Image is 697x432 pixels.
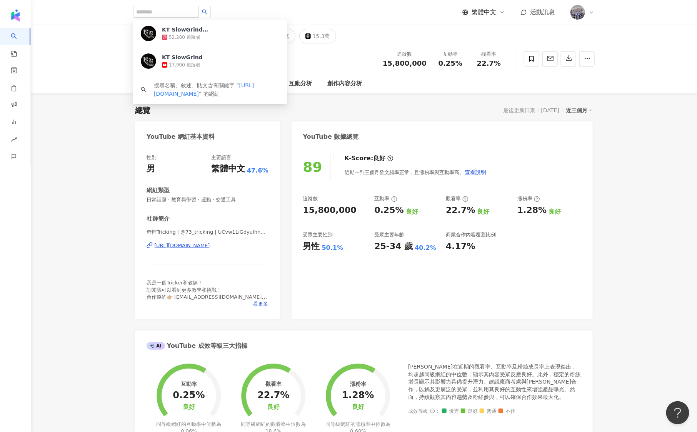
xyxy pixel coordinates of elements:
[570,5,585,20] img: Screen%20Shot%202021-07-26%20at%202.59.10%20PM%20copy.png
[11,132,17,149] span: rise
[303,231,333,238] div: 受眾主要性別
[504,107,559,113] div: 最後更新日期：[DATE]
[135,105,150,116] div: 總覽
[374,241,413,253] div: 25-34 歲
[472,8,496,17] span: 繁體中文
[446,204,475,216] div: 22.7%
[439,60,462,67] span: 0.25%
[530,8,555,16] span: 活動訊息
[352,404,364,411] div: 良好
[247,166,268,175] span: 47.6%
[147,229,268,236] span: 奇軒Tricking | @73_tricking | UCvw1LiGdyulhnGksJlGWB6g
[211,163,245,175] div: 繁體中文
[182,31,200,42] div: 68.8萬
[227,31,250,42] div: 1,580萬
[250,79,273,88] div: 相似網紅
[202,9,207,15] span: search
[147,186,170,194] div: 網紅類型
[299,29,336,43] button: 15.3萬
[303,195,318,202] div: 追蹤數
[322,244,343,252] div: 50.1%
[480,409,497,414] span: 普通
[211,154,231,161] div: 主要語言
[303,159,322,175] div: 89
[477,208,490,216] div: 良好
[11,28,26,58] a: search
[477,60,501,67] span: 22.7%
[517,195,540,202] div: 漲粉率
[517,204,547,216] div: 1.28%
[342,390,374,401] div: 1.28%
[183,404,195,411] div: 良好
[408,363,581,401] div: [PERSON_NAME]在近期的觀看率、互動率及粉絲成長率上表現傑出，均超越同級網紅的中位數，顯示其內容受眾反應良好。此外，穩定的粉絲增長顯示其影響力具備提升潛力。建議廠商考慮與[PERSON...
[383,50,427,58] div: 追蹤數
[168,79,191,88] div: 受眾分析
[406,208,418,216] div: 良好
[147,342,165,350] div: AI
[147,342,247,350] div: YouTube 成效等級三大指標
[147,280,267,314] span: 我是一個Tricker和教練！ 訂閱我可以看到更多教學和挑戰！ 合作邀約👉🏼 [EMAIL_ADDRESS][DOMAIN_NAME] 線上課程報名 [URL][DOMAIN_NAME]
[549,208,561,216] div: 良好
[133,29,165,43] button: 84萬
[173,390,205,401] div: 0.25%
[172,61,277,67] span: [PERSON_NAME], 奇軒Tricking, tricking_wu
[303,133,359,141] div: YouTube 數據總覽
[181,381,197,387] div: 互動率
[289,79,312,88] div: 互動分析
[666,401,689,424] iframe: Help Scout Beacon - Open
[206,79,235,88] div: 合作與價值
[327,79,362,88] div: 創作內容分析
[345,164,487,180] div: 近期一到三個月發文頻率正常，且漲粉率與互動率高。
[210,29,256,43] button: 1,580萬
[303,241,320,253] div: 男性
[313,31,330,42] div: 15.3萬
[374,204,404,216] div: 0.25%
[154,242,210,249] div: [URL][DOMAIN_NAME]
[408,409,581,414] div: 成效等級 ：
[374,154,386,163] div: 良好
[499,409,515,414] span: 不佳
[350,381,366,387] div: 漲粉率
[442,409,459,414] span: 優秀
[374,231,404,238] div: 受眾主要年齡
[9,9,22,22] img: logo icon
[147,154,157,161] div: 性別
[446,241,475,253] div: 4.17%
[169,29,206,43] button: 68.8萬
[162,49,277,58] div: 吳奇軒
[461,409,478,414] span: 良好
[267,404,280,411] div: 良好
[436,50,465,58] div: 互動率
[566,105,593,115] div: 近三個月
[147,196,268,203] span: 日常話題 · 教育與學習 · 運動 · 交通工具
[147,31,159,42] div: 84萬
[446,195,469,202] div: 觀看率
[273,31,289,42] div: 350萬
[465,169,487,175] span: 查看說明
[474,50,504,58] div: 觀看率
[147,215,170,223] div: 社群簡介
[260,29,295,43] button: 350萬
[147,242,268,249] a: [URL][DOMAIN_NAME]
[133,47,156,70] img: KOL Avatar
[147,133,215,141] div: YouTube 網紅基本資料
[265,381,282,387] div: 觀看率
[383,59,427,67] span: 15,800,000
[253,301,268,307] span: 看更多
[303,204,357,216] div: 15,800,000
[147,163,155,175] div: 男
[141,79,152,88] div: 總覽
[374,195,397,202] div: 互動率
[446,231,496,238] div: 商業合作內容覆蓋比例
[465,164,487,180] button: 查看說明
[415,244,437,252] div: 40.2%
[345,154,394,163] div: K-Score :
[257,390,289,401] div: 22.7%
